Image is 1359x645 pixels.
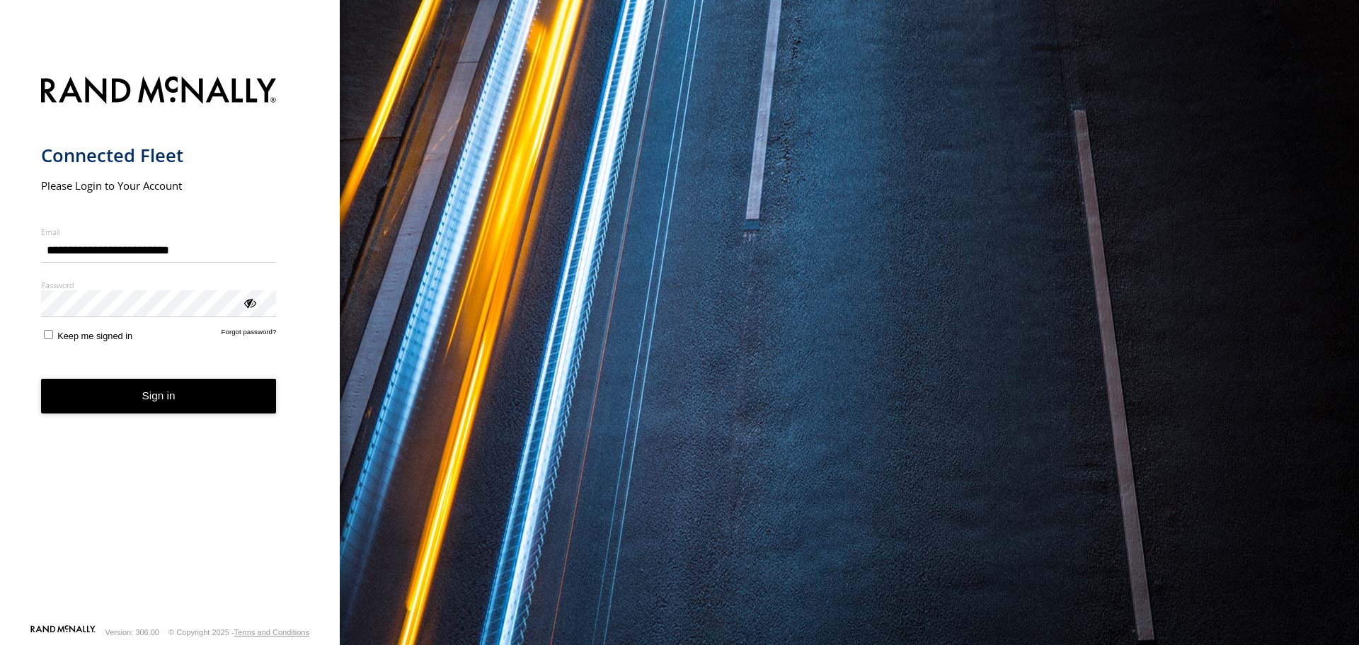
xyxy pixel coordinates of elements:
img: Rand McNally [41,74,277,110]
div: Version: 306.00 [105,628,159,637]
form: main [41,68,299,624]
a: Forgot password? [222,328,277,341]
a: Visit our Website [30,625,96,639]
a: Terms and Conditions [234,628,309,637]
h2: Please Login to Your Account [41,178,277,193]
label: Email [41,227,277,237]
div: ViewPassword [242,295,256,309]
h1: Connected Fleet [41,144,277,167]
div: © Copyright 2025 - [168,628,309,637]
input: Keep me signed in [44,330,53,339]
label: Password [41,280,277,290]
span: Keep me signed in [57,331,132,341]
button: Sign in [41,379,277,413]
